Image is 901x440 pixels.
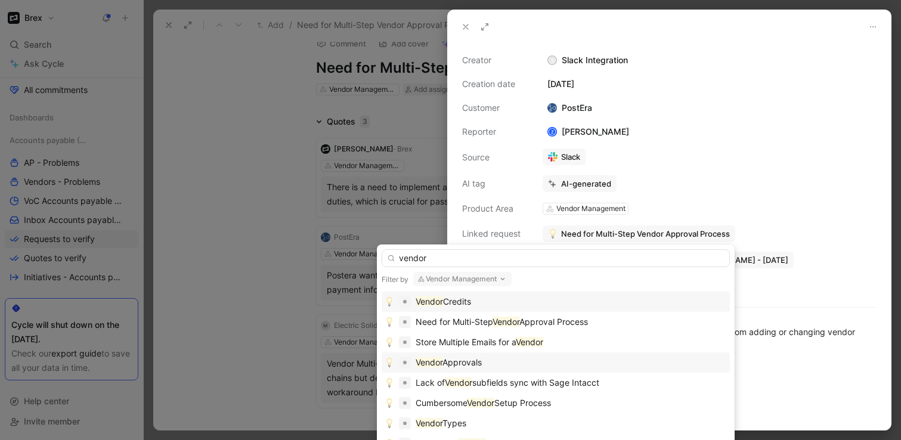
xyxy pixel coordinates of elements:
span: Cumbersome [416,398,467,408]
span: Types [442,418,466,428]
mark: Vendor [445,377,472,388]
span: Store Multiple Emails for a [416,337,516,347]
img: 💡 [385,419,394,428]
mark: Vendor [493,317,519,327]
span: Setup Process [494,398,551,408]
mark: Vendor [416,357,442,367]
span: Approvals [442,357,482,367]
mark: Vendor [416,418,442,428]
span: Approval Process [519,317,588,327]
img: 💡 [385,358,394,367]
img: 💡 [385,378,394,388]
img: 💡 [385,317,394,327]
div: Filter by [382,275,408,284]
mark: Vendor [416,296,443,306]
span: Lack of [416,377,445,388]
span: Need for Multi-Step [416,317,493,327]
input: Search... [382,249,730,267]
img: 💡 [385,297,394,306]
span: Credits [443,296,471,306]
span: subfields sync with Sage Intacct [472,377,599,388]
img: 💡 [385,337,394,347]
mark: Vendor [467,398,494,408]
button: Vendor Management [413,272,512,286]
mark: Vendor [516,337,543,347]
img: 💡 [385,398,394,408]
